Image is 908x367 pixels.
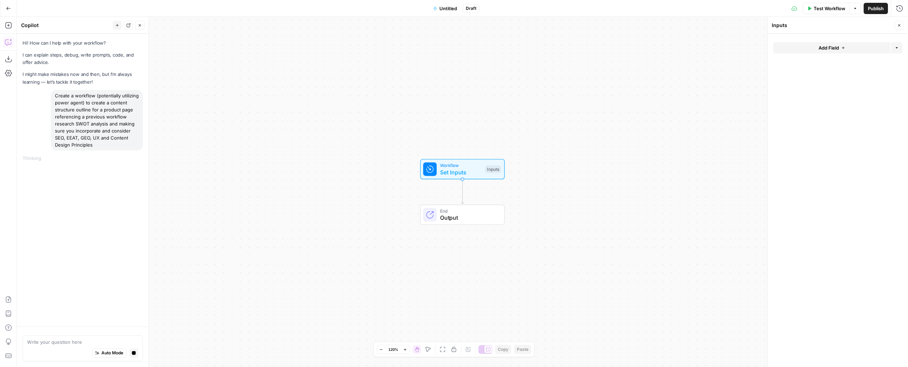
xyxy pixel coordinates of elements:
button: Add Field [773,42,890,53]
span: Test Workflow [814,5,845,12]
div: Create a workflow (potentially utilizing power agent) to create a content structure outline for a... [51,90,143,150]
g: Edge from start to end [461,179,464,204]
div: Inputs [485,165,501,173]
p: Hi! How can I help with your workflow? [23,39,143,47]
span: Publish [868,5,884,12]
div: Thinking [23,155,143,162]
button: Copy [495,345,511,354]
div: Copilot [21,22,111,29]
span: 120% [388,347,398,352]
span: Auto Mode [101,350,123,356]
span: Set Inputs [440,168,482,176]
span: Add Field [819,44,839,51]
div: WorkflowSet InputsInputs [397,159,528,179]
span: Copy [498,346,508,353]
span: End [440,207,497,214]
button: Auto Mode [92,348,126,358]
div: Inputs [772,22,893,29]
div: ... [41,155,45,162]
span: Draft [466,5,476,12]
p: I might make mistakes now and then, but I’m always learning — let’s tackle it together! [23,71,143,85]
span: Output [440,213,497,222]
button: Publish [864,3,888,14]
button: Untitled [429,3,461,14]
span: Untitled [439,5,457,12]
span: Workflow [440,162,482,169]
p: I can explain steps, debug, write prompts, code, and offer advice. [23,51,143,66]
span: Paste [517,346,528,353]
button: Paste [514,345,531,354]
button: Test Workflow [803,3,850,14]
div: EndOutput [397,205,528,225]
